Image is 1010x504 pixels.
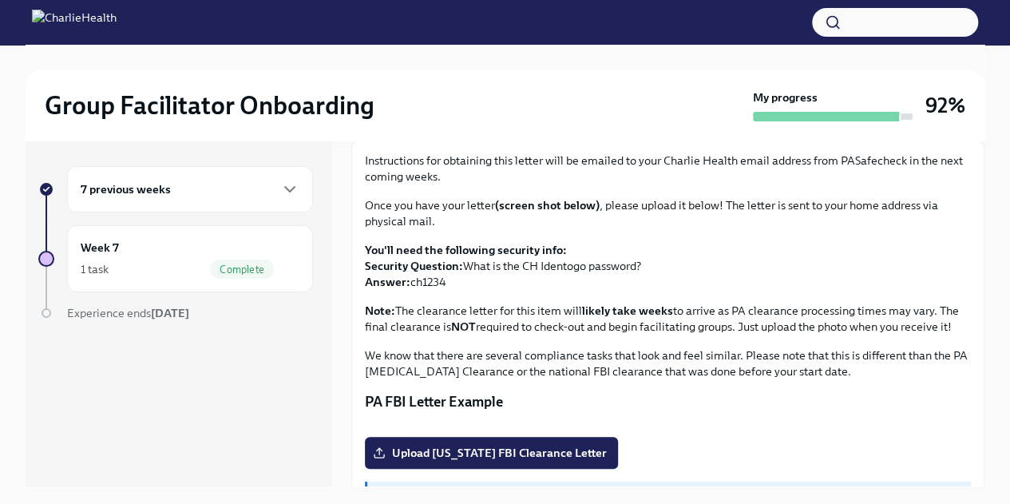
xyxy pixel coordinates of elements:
[67,306,189,320] span: Experience ends
[81,181,171,198] h6: 7 previous weeks
[365,304,395,318] strong: Note:
[81,239,119,256] h6: Week 7
[38,225,313,292] a: Week 71 taskComplete
[45,89,374,121] h2: Group Facilitator Onboarding
[495,198,600,212] strong: (screen shot below)
[32,10,117,35] img: CharlieHealth
[365,275,410,289] strong: Answer:
[151,306,189,320] strong: [DATE]
[67,166,313,212] div: 7 previous weeks
[365,303,971,335] p: The clearance letter for this item will to arrive as PA clearance processing times may vary. The ...
[210,264,274,276] span: Complete
[81,261,109,277] div: 1 task
[365,392,971,411] p: PA FBI Letter Example
[365,243,567,257] strong: You'll need the following security info:
[365,197,971,229] p: Once you have your letter , please upload it below! The letter is sent to your home address via p...
[925,91,965,120] h3: 92%
[582,304,673,318] strong: likely take weeks
[365,153,971,185] p: Instructions for obtaining this letter will be emailed to your Charlie Health email address from ...
[376,445,607,461] span: Upload [US_STATE] FBI Clearance Letter
[451,319,476,334] strong: NOT
[365,437,618,469] label: Upload [US_STATE] FBI Clearance Letter
[365,242,971,290] p: What is the CH Identogo password? ch1234
[365,259,463,273] strong: Security Question:
[753,89,818,105] strong: My progress
[365,347,971,379] p: We know that there are several compliance tasks that look and feel similar. Please note that this...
